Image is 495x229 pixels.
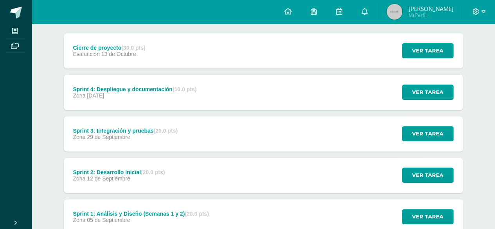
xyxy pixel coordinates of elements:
span: Ver tarea [412,209,443,224]
div: Sprint 2: Desarrollo inicial [73,169,165,175]
span: Zona [73,134,85,140]
span: Zona [73,175,85,182]
span: [DATE] [87,92,104,99]
strong: (20.0 pts) [154,128,178,134]
div: Sprint 1: Análisis y Diseño (Semanas 1 y 2) [73,211,209,217]
span: Evaluación [73,51,100,57]
span: Zona [73,217,85,223]
div: Sprint 4: Despliegue y documentación [73,86,196,92]
span: Ver tarea [412,43,443,58]
strong: (20.0 pts) [185,211,209,217]
strong: (20.0 pts) [141,169,165,175]
strong: (30.0 pts) [121,45,145,51]
button: Ver tarea [402,85,454,100]
span: 13 de Octubre [101,51,136,57]
span: Ver tarea [412,126,443,141]
strong: (10.0 pts) [173,86,196,92]
span: [PERSON_NAME] [408,5,453,13]
span: 12 de Septiembre [87,175,130,182]
span: Ver tarea [412,85,443,99]
div: Cierre de proyecto [73,45,145,51]
span: 29 de Septiembre [87,134,130,140]
span: Ver tarea [412,168,443,182]
button: Ver tarea [402,126,454,141]
span: 05 de Septiembre [87,217,130,223]
img: 45x45 [387,4,402,20]
button: Ver tarea [402,209,454,224]
div: Sprint 3: Integración y pruebas [73,128,178,134]
span: Zona [73,92,85,99]
button: Ver tarea [402,43,454,58]
button: Ver tarea [402,168,454,183]
span: Mi Perfil [408,12,453,18]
